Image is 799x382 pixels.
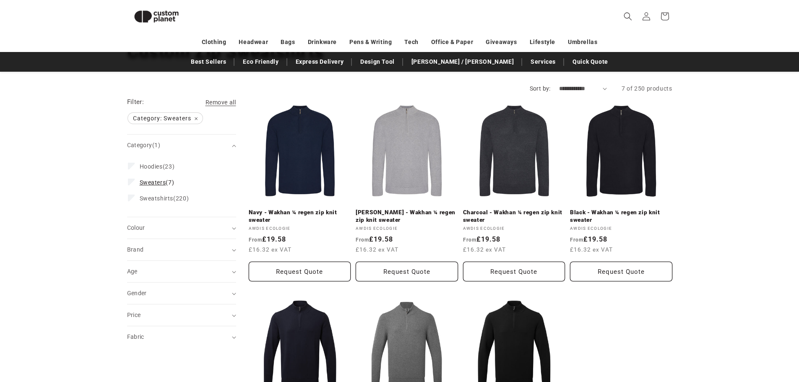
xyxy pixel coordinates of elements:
a: Eco Friendly [239,55,283,69]
button: Request Quote [249,262,351,281]
a: Black - Wakhan ¼ regen zip knit sweater [570,209,672,223]
label: Sort by: [530,85,551,92]
a: Drinkware [308,35,337,49]
a: Design Tool [356,55,399,69]
summary: Category (1 selected) [127,135,236,156]
summary: Fabric (0 selected) [127,326,236,348]
summary: Colour (0 selected) [127,217,236,239]
a: Category: Sweaters [127,113,203,124]
span: (1) [152,142,160,148]
a: [PERSON_NAME] - Wakhan ¼ regen zip knit sweater [356,209,458,223]
span: Colour [127,224,145,231]
span: 7 of 250 products [622,85,672,92]
summary: Age (0 selected) [127,261,236,282]
a: Services [526,55,560,69]
span: Sweaters [140,179,166,186]
h2: Filter: [127,97,144,107]
a: Navy - Wakhan ¼ regen zip knit sweater [249,209,351,223]
span: (220) [140,195,189,202]
span: Category: Sweaters [128,113,203,124]
a: Giveaways [486,35,517,49]
span: Hoodies [140,163,163,170]
span: (23) [140,163,175,170]
a: Tech [404,35,418,49]
summary: Brand (0 selected) [127,239,236,260]
a: Umbrellas [568,35,597,49]
summary: Gender (0 selected) [127,283,236,304]
button: Request Quote [356,262,458,281]
a: Best Sellers [187,55,230,69]
a: Express Delivery [291,55,348,69]
img: Custom Planet [127,3,186,30]
a: Office & Paper [431,35,473,49]
span: Price [127,312,141,318]
summary: Search [619,7,637,26]
a: Remove all [206,97,236,108]
span: Fabric [127,333,144,340]
span: (7) [140,179,174,186]
a: Charcoal - Wakhan ¼ regen zip knit sweater [463,209,565,223]
span: Category [127,142,160,148]
span: Age [127,268,138,275]
iframe: Chat Widget [659,291,799,382]
a: Headwear [239,35,268,49]
span: Remove all [206,99,236,106]
a: Quick Quote [568,55,612,69]
a: Clothing [202,35,226,49]
summary: Price [127,304,236,326]
a: Pens & Writing [349,35,392,49]
button: Request Quote [570,262,672,281]
span: Brand [127,246,144,253]
span: Gender [127,290,147,296]
button: Request Quote [463,262,565,281]
span: Sweatshirts [140,195,174,202]
a: Lifestyle [530,35,555,49]
a: Bags [281,35,295,49]
a: [PERSON_NAME] / [PERSON_NAME] [407,55,518,69]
